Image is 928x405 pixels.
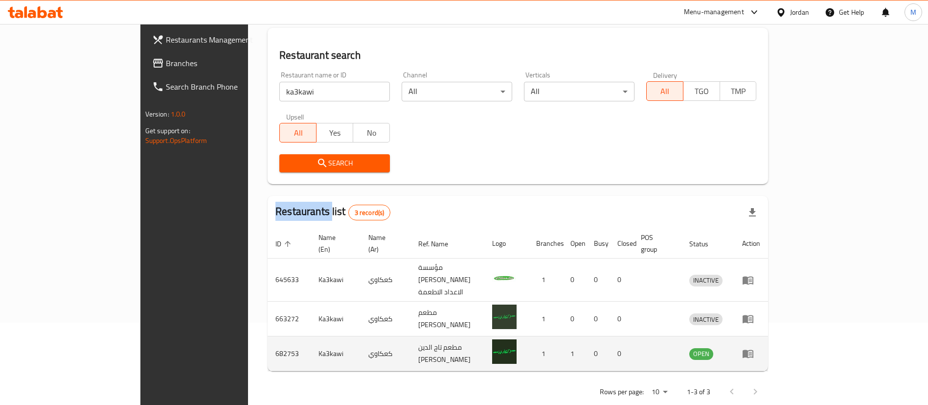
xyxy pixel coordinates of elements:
span: TGO [687,84,716,98]
td: كعكاوي [361,302,410,336]
td: 1 [528,302,563,336]
span: ID [275,238,294,250]
td: Ka3kawi [311,259,361,302]
div: Menu [742,313,760,325]
th: Logo [484,229,528,259]
td: 0 [610,259,633,302]
span: 1.0.0 [171,108,186,120]
td: كعكاوي [361,259,410,302]
th: Busy [586,229,610,259]
th: Closed [610,229,633,259]
span: 3 record(s) [349,208,390,217]
div: Menu [742,274,760,286]
span: No [357,126,386,140]
span: POS group [641,232,670,255]
span: Search [287,157,382,169]
button: Search [279,154,390,172]
span: Name (En) [318,232,349,255]
span: INACTIVE [689,314,723,325]
span: Status [689,238,721,250]
span: OPEN [689,348,713,359]
a: Restaurants Management [144,28,295,51]
label: Delivery [653,71,678,78]
img: Ka3kawi [492,339,517,364]
span: All [284,126,313,140]
button: No [353,123,390,143]
table: enhanced table [268,229,768,371]
div: Jordan [790,7,809,18]
a: Support.OpsPlatform [145,134,207,147]
td: 1 [528,336,563,371]
button: All [646,81,683,101]
span: Version: [145,108,169,120]
span: Restaurants Management [166,34,288,46]
button: All [279,123,317,143]
span: INACTIVE [689,275,723,286]
a: Branches [144,51,295,75]
td: 0 [586,336,610,371]
th: Action [734,229,768,259]
td: مؤسسة [PERSON_NAME] الاعداد الاطعمة [410,259,484,302]
div: All [524,82,634,101]
img: Ka3kawi [492,266,517,290]
div: Export file [741,201,764,224]
p: Rows per page: [600,386,644,398]
div: Rows per page: [648,385,671,400]
td: مطعم تاج الدين [PERSON_NAME] [410,336,484,371]
td: Ka3kawi [311,336,361,371]
h2: Restaurant search [279,48,756,63]
span: Ref. Name [418,238,461,250]
span: TMP [724,84,753,98]
div: Menu-management [684,6,744,18]
span: Name (Ar) [368,232,399,255]
td: مطعم [PERSON_NAME] [410,302,484,336]
span: Branches [166,57,288,69]
span: Search Branch Phone [166,81,288,93]
span: Yes [320,126,349,140]
button: TGO [683,81,720,101]
h2: Restaurants list [275,204,390,220]
img: Ka3kawi [492,305,517,329]
td: 0 [610,302,633,336]
td: 0 [586,259,610,302]
button: Yes [316,123,353,143]
a: Search Branch Phone [144,75,295,98]
div: OPEN [689,348,713,360]
div: Total records count [348,205,391,220]
td: 1 [563,336,586,371]
p: 1-3 of 3 [687,386,710,398]
td: كعكاوي [361,336,410,371]
td: Ka3kawi [311,302,361,336]
th: Branches [528,229,563,259]
span: Get support on: [145,124,190,137]
td: 0 [563,302,586,336]
input: Search for restaurant name or ID.. [279,82,390,101]
td: 0 [610,336,633,371]
td: 1 [528,259,563,302]
label: Upsell [286,113,304,120]
th: Open [563,229,586,259]
span: M [910,7,916,18]
div: INACTIVE [689,313,723,325]
td: 0 [563,259,586,302]
div: All [402,82,512,101]
button: TMP [720,81,757,101]
td: 0 [586,302,610,336]
span: All [651,84,679,98]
